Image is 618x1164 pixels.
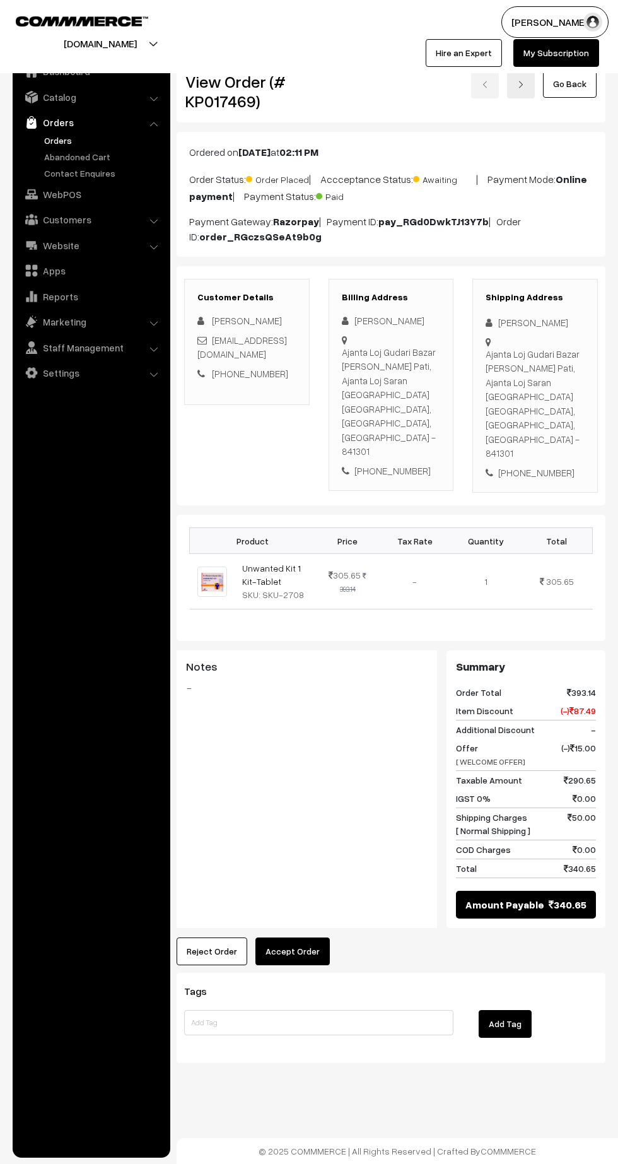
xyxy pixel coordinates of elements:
span: Tags [184,985,222,997]
img: COMMMERCE [16,16,148,26]
h3: Shipping Address [486,292,585,303]
strike: 393.14 [340,572,367,593]
a: Go Back [543,70,597,98]
th: Quantity [450,528,521,554]
span: 1 [484,576,487,587]
button: Add Tag [479,1010,532,1038]
span: 0.00 [573,792,596,805]
span: Amount Payable [465,897,544,912]
span: Taxable Amount [456,773,522,787]
span: COD Charges [456,843,511,856]
span: (-) 87.49 [561,704,596,717]
span: Order Total [456,686,501,699]
a: Marketing [16,310,166,333]
div: [PHONE_NUMBER] [342,464,441,478]
h3: Billing Address [342,292,441,303]
h2: View Order (# KP017469) [185,72,310,111]
b: [DATE] [238,146,271,158]
span: 0.00 [573,843,596,856]
input: Add Tag [184,1010,453,1035]
a: Orders [16,111,166,134]
span: Shipping Charges [ Normal Shipping ] [456,811,530,837]
span: Additional Discount [456,723,535,736]
span: Awaiting [413,170,476,186]
div: [PERSON_NAME] [486,315,585,330]
a: Unwanted Kit 1 Kit-Tablet [242,563,301,587]
h3: Customer Details [197,292,296,303]
h3: Notes [186,660,428,674]
button: Reject Order [177,938,247,965]
span: 50.00 [568,811,596,837]
a: WebPOS [16,183,166,206]
td: - [380,554,450,609]
blockquote: - [186,680,428,695]
span: (-) 15.00 [561,741,596,768]
a: Catalog [16,86,166,109]
span: 393.14 [567,686,596,699]
span: 305.65 [329,570,361,580]
a: [EMAIL_ADDRESS][DOMAIN_NAME] [197,334,287,360]
a: COMMMERCE [481,1146,536,1156]
th: Total [521,528,592,554]
p: Ordered on at [189,144,593,160]
a: Contact Enquires [41,167,166,180]
a: Staff Management [16,336,166,359]
a: Hire an Expert [426,39,502,67]
p: Order Status: | Accceptance Status: | Payment Mode: | Payment Status: [189,170,593,204]
span: [ WELCOME OFFER] [456,757,525,767]
span: Paid [316,187,379,203]
h3: Summary [456,660,596,674]
b: 02:11 PM [279,146,318,158]
span: Total [456,862,477,875]
a: Reports [16,285,166,308]
button: [DOMAIN_NAME] [20,28,181,59]
a: My Subscription [513,39,599,67]
button: Accept Order [255,938,330,965]
footer: © 2025 COMMMERCE | All Rights Reserved | Crafted By [177,1138,618,1164]
span: - [591,723,596,736]
a: Abandoned Cart [41,150,166,163]
span: Order Placed [246,170,309,186]
a: Website [16,234,166,257]
th: Product [190,528,316,554]
span: IGST 0% [456,792,491,805]
span: [PERSON_NAME] [212,315,282,326]
a: [PHONE_NUMBER] [212,368,288,379]
div: [PHONE_NUMBER] [486,466,585,480]
b: order_RGczsQSeAt9b0g [199,230,322,243]
a: Customers [16,208,166,231]
a: Apps [16,259,166,282]
div: SKU: SKU-2708 [242,588,308,601]
img: UNWANTED KIT.jpeg [197,567,227,596]
span: 340.65 [564,862,596,875]
b: Razorpay [273,215,319,228]
a: COMMMERCE [16,13,126,28]
div: Ajanta Loj Gudari Bazar [PERSON_NAME] Pati, Ajanta Loj Saran [GEOGRAPHIC_DATA] [GEOGRAPHIC_DATA],... [342,345,441,459]
button: [PERSON_NAME] [501,6,609,38]
b: pay_RGd0DwkTJ13Y7b [378,215,489,228]
th: Price [316,528,380,554]
span: Offer [456,741,525,768]
th: Tax Rate [380,528,450,554]
div: Ajanta Loj Gudari Bazar [PERSON_NAME] Pati, Ajanta Loj Saran [GEOGRAPHIC_DATA] [GEOGRAPHIC_DATA],... [486,347,585,461]
p: Payment Gateway: | Payment ID: | Order ID: [189,214,593,244]
a: Orders [41,134,166,147]
span: 340.65 [549,897,586,912]
span: Item Discount [456,704,513,717]
div: [PERSON_NAME] [342,314,441,328]
span: 305.65 [546,576,574,587]
a: Settings [16,362,166,384]
img: right-arrow.png [517,81,525,88]
span: 290.65 [564,773,596,787]
img: user [583,13,602,32]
